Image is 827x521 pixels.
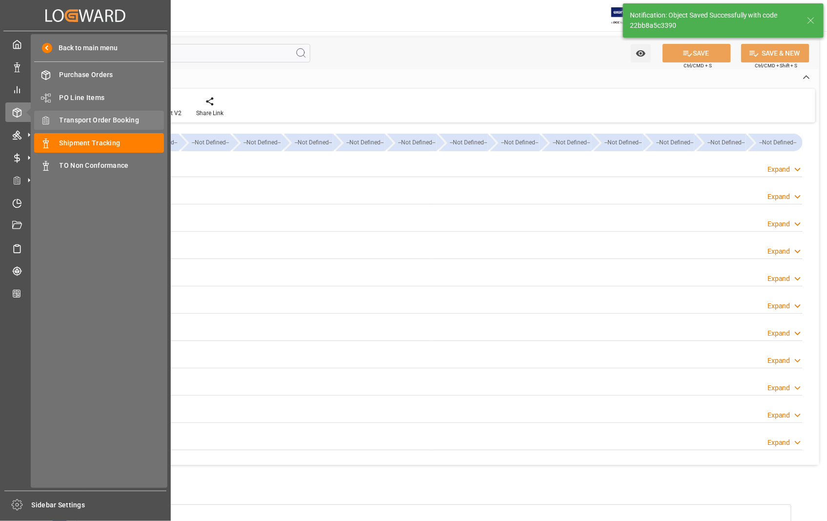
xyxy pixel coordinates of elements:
[767,246,790,257] div: Expand
[52,43,118,53] span: Back to main menu
[767,438,790,448] div: Expand
[34,65,164,84] a: Purchase Orders
[500,134,540,151] div: --Not Defined--
[684,62,712,69] span: Ctrl/CMD + S
[284,134,333,151] div: --Not Defined--
[5,239,165,258] a: Sailing Schedules
[60,115,164,125] span: Transport Order Booking
[34,133,164,152] a: Shipment Tracking
[5,216,165,235] a: Document Management
[191,134,230,151] div: --Not Defined--
[767,192,790,202] div: Expand
[5,57,165,76] a: Data Management
[767,410,790,421] div: Expand
[490,134,540,151] div: --Not Defined--
[645,134,695,151] div: --Not Defined--
[604,134,643,151] div: --Not Defined--
[5,35,165,54] a: My Cockpit
[552,134,591,151] div: --Not Defined--
[181,134,230,151] div: --Not Defined--
[655,134,695,151] div: --Not Defined--
[336,134,385,151] div: --Not Defined--
[767,383,790,393] div: Expand
[5,261,165,281] a: Tracking Shipment
[196,109,223,118] div: Share Link
[594,134,643,151] div: --Not Defined--
[397,134,437,151] div: --Not Defined--
[748,134,803,151] div: --Not Defined--
[663,44,731,62] button: SAVE
[60,138,164,148] span: Shipment Tracking
[449,134,488,151] div: --Not Defined--
[60,160,164,171] span: TO Non Conformance
[439,134,488,151] div: --Not Defined--
[631,44,651,62] button: open menu
[542,134,591,151] div: --Not Defined--
[767,164,790,175] div: Expand
[34,88,164,107] a: PO Line Items
[5,193,165,212] a: Timeslot Management V2
[233,134,282,151] div: --Not Defined--
[5,284,165,303] a: CO2 Calculator
[5,80,165,99] a: My Reports
[129,134,179,151] div: --Not Defined--
[697,134,746,151] div: --Not Defined--
[45,44,310,62] input: Search Fields
[767,328,790,339] div: Expand
[741,44,809,62] button: SAVE & NEW
[706,134,746,151] div: --Not Defined--
[60,93,164,103] span: PO Line Items
[767,356,790,366] div: Expand
[60,70,164,80] span: Purchase Orders
[345,134,385,151] div: --Not Defined--
[611,7,645,24] img: Exertis%20JAM%20-%20Email%20Logo.jpg_1722504956.jpg
[758,134,798,151] div: --Not Defined--
[767,219,790,229] div: Expand
[32,500,167,510] span: Sidebar Settings
[755,62,798,69] span: Ctrl/CMD + Shift + S
[767,301,790,311] div: Expand
[34,111,164,130] a: Transport Order Booking
[242,134,282,151] div: --Not Defined--
[34,156,164,175] a: TO Non Conformance
[767,274,790,284] div: Expand
[387,134,437,151] div: --Not Defined--
[294,134,333,151] div: --Not Defined--
[630,10,798,31] div: Notification: Object Saved Successfully with code 22bb8a5c3390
